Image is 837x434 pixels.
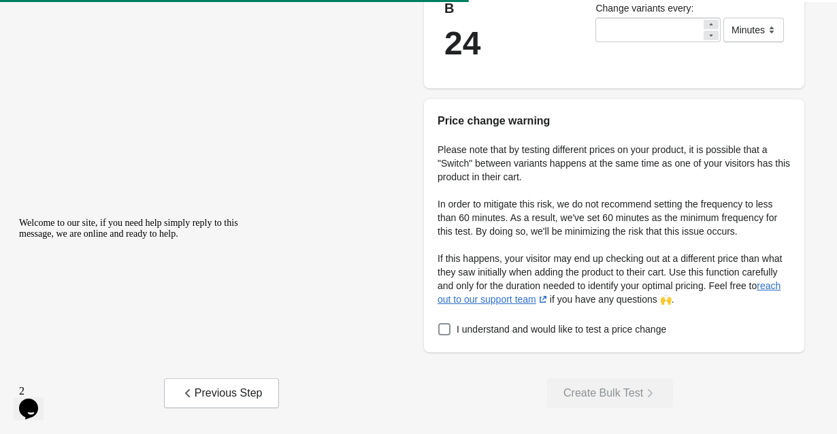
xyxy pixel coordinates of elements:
p: If this happens, your visitor may end up checking out at a different price than what they saw ini... [438,252,791,306]
span: I understand and would like to test a price change [457,322,666,336]
label: Change variants every: [595,1,693,15]
div: 24 [444,33,595,54]
p: Please note that by testing different prices on your product, it is possible that a "Switch" betw... [438,143,791,184]
h2: Price change warning [438,113,791,129]
p: In order to mitigate this risk, we do not recommend setting the frequency to less than 60 minutes... [438,197,791,238]
iframe: chat widget [14,380,57,420]
button: Previous Step [164,378,280,408]
div: Previous Step [181,386,263,400]
div: Welcome to our site, if you need help simply reply to this message, we are online and ready to help. [5,5,250,27]
iframe: chat widget [14,212,259,373]
span: Welcome to our site, if you need help simply reply to this message, we are online and ready to help. [5,5,225,27]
